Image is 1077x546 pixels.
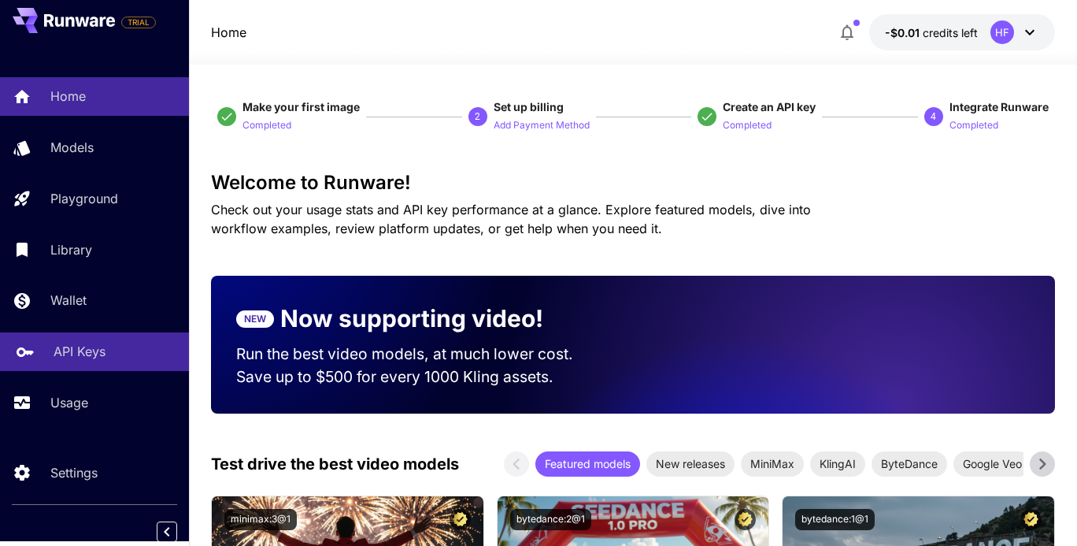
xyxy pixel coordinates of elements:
p: Library [50,240,92,259]
p: Playground [50,189,118,208]
p: Usage [50,393,88,412]
button: Certified Model – Vetted for best performance and includes a commercial license. [735,509,756,530]
span: Create an API key [723,100,816,113]
div: Google Veo [953,451,1031,477]
p: Completed [242,118,291,133]
span: Add your payment card to enable full platform functionality. [121,13,156,32]
p: Wallet [50,291,87,310]
p: Run the best video models, at much lower cost. [236,343,603,366]
nav: breadcrumb [211,23,246,42]
div: New releases [646,451,735,477]
p: Models [50,138,94,157]
p: Settings [50,463,98,482]
h3: Welcome to Runware! [211,172,1055,194]
span: New releases [646,455,735,472]
div: HF [990,20,1014,44]
span: ByteDance [872,455,947,472]
div: Collapse sidebar [168,518,189,546]
p: Completed [949,118,998,133]
span: KlingAI [810,455,865,472]
span: TRIAL [122,17,155,28]
button: bytedance:1@1 [795,509,875,530]
div: MiniMax [741,451,804,477]
div: KlingAI [810,451,865,477]
button: Add Payment Method [494,115,590,134]
span: Google Veo [953,455,1031,472]
a: Home [211,23,246,42]
div: Featured models [535,451,640,477]
p: 4 [931,110,936,124]
button: Certified Model – Vetted for best performance and includes a commercial license. [1020,509,1042,530]
p: Test drive the best video models [211,452,459,476]
p: Add Payment Method [494,118,590,133]
p: NEW [244,312,266,326]
p: Now supporting video! [280,301,543,336]
span: MiniMax [741,455,804,472]
button: -$0.0126HF [869,14,1055,50]
p: API Keys [54,342,105,361]
span: Check out your usage stats and API key performance at a glance. Explore featured models, dive int... [211,202,811,236]
p: Completed [723,118,772,133]
span: credits left [923,26,978,39]
div: ByteDance [872,451,947,477]
p: 2 [475,110,480,124]
p: Save up to $500 for every 1000 Kling assets. [236,366,603,388]
button: minimax:3@1 [224,509,297,530]
button: Completed [949,115,998,134]
span: -$0.01 [885,26,923,39]
span: Integrate Runware [949,100,1049,113]
button: Completed [723,115,772,134]
p: Home [50,87,86,106]
button: Completed [242,115,291,134]
span: Make your first image [242,100,360,113]
div: -$0.0126 [885,24,978,41]
button: Certified Model – Vetted for best performance and includes a commercial license. [450,509,471,530]
button: Collapse sidebar [157,522,177,542]
span: Featured models [535,455,640,472]
button: bytedance:2@1 [510,509,591,530]
span: Set up billing [494,100,564,113]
